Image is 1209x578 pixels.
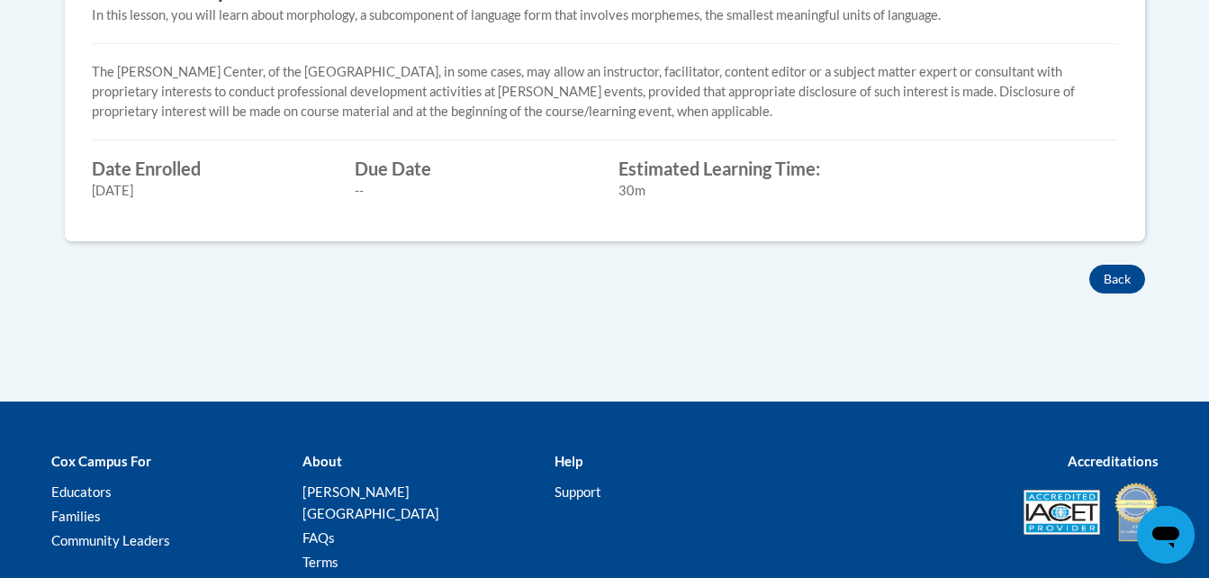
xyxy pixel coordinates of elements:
div: [DATE] [92,181,329,201]
label: Due Date [355,158,591,178]
a: Community Leaders [51,532,170,548]
p: The [PERSON_NAME] Center, of the [GEOGRAPHIC_DATA], in some cases, may allow an instructor, facil... [92,62,1118,122]
img: IDA® Accredited [1114,481,1159,544]
b: Cox Campus For [51,453,151,469]
iframe: Button to launch messaging window [1137,506,1195,564]
a: Families [51,508,101,524]
b: Help [555,453,582,469]
div: -- [355,181,591,201]
img: Accredited IACET® Provider [1024,490,1100,535]
b: About [302,453,342,469]
a: [PERSON_NAME][GEOGRAPHIC_DATA] [302,483,439,521]
a: Educators [51,483,112,500]
b: Accreditations [1068,453,1159,469]
a: FAQs [302,529,335,546]
div: 30m [618,181,855,201]
a: Support [555,483,601,500]
label: Date Enrolled [92,158,329,178]
button: Back [1089,265,1145,294]
label: Estimated Learning Time: [618,158,855,178]
a: Terms [302,554,338,570]
div: In this lesson, you will learn about morphology, a subcomponent of language form that involves mo... [92,5,1118,25]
